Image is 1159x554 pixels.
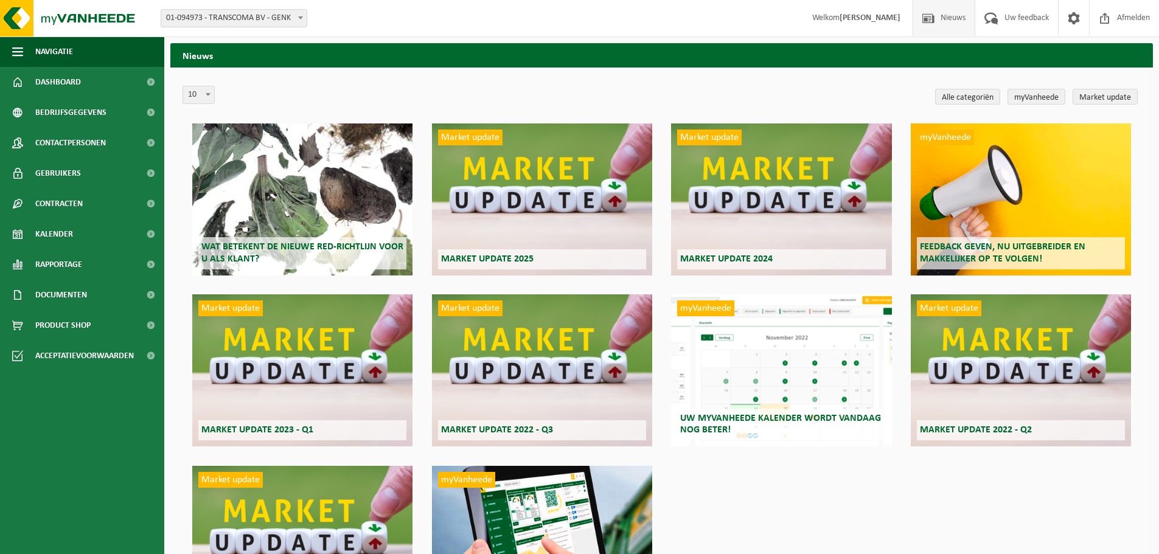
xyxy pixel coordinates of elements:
[917,300,981,316] span: Market update
[438,300,503,316] span: Market update
[201,425,313,435] span: Market update 2023 - Q1
[677,130,742,145] span: Market update
[35,158,81,189] span: Gebruikers
[201,242,403,263] span: Wat betekent de nieuwe RED-richtlijn voor u als klant?
[1008,89,1065,105] a: myVanheede
[35,280,87,310] span: Documenten
[671,123,891,275] a: Market update Market update 2024
[35,341,134,371] span: Acceptatievoorwaarden
[198,300,263,316] span: Market update
[432,123,652,275] a: Market update Market update 2025
[35,36,73,67] span: Navigatie
[183,86,215,104] span: 10
[920,425,1032,435] span: Market update 2022 - Q2
[35,67,81,97] span: Dashboard
[183,86,214,103] span: 10
[35,97,106,128] span: Bedrijfsgegevens
[192,294,412,446] a: Market update Market update 2023 - Q1
[438,130,503,145] span: Market update
[432,294,652,446] a: Market update Market update 2022 - Q3
[680,254,773,264] span: Market update 2024
[35,310,91,341] span: Product Shop
[1073,89,1138,105] a: Market update
[161,9,307,27] span: 01-094973 - TRANSCOMA BV - GENK
[840,13,900,23] strong: [PERSON_NAME]
[935,89,1000,105] a: Alle categoriën
[192,123,412,275] a: Wat betekent de nieuwe RED-richtlijn voor u als klant?
[920,242,1085,263] span: Feedback geven, nu uitgebreider en makkelijker op te volgen!
[198,472,263,488] span: Market update
[917,130,974,145] span: myVanheede
[35,249,82,280] span: Rapportage
[35,219,73,249] span: Kalender
[677,300,734,316] span: myVanheede
[35,128,106,158] span: Contactpersonen
[680,414,881,435] span: Uw myVanheede kalender wordt vandaag nog beter!
[438,472,495,488] span: myVanheede
[441,425,553,435] span: Market update 2022 - Q3
[911,123,1131,275] a: myVanheede Feedback geven, nu uitgebreider en makkelijker op te volgen!
[161,10,307,27] span: 01-094973 - TRANSCOMA BV - GENK
[911,294,1131,446] a: Market update Market update 2022 - Q2
[35,189,83,219] span: Contracten
[671,294,891,446] a: myVanheede Uw myVanheede kalender wordt vandaag nog beter!
[441,254,534,264] span: Market update 2025
[170,43,1153,67] h2: Nieuws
